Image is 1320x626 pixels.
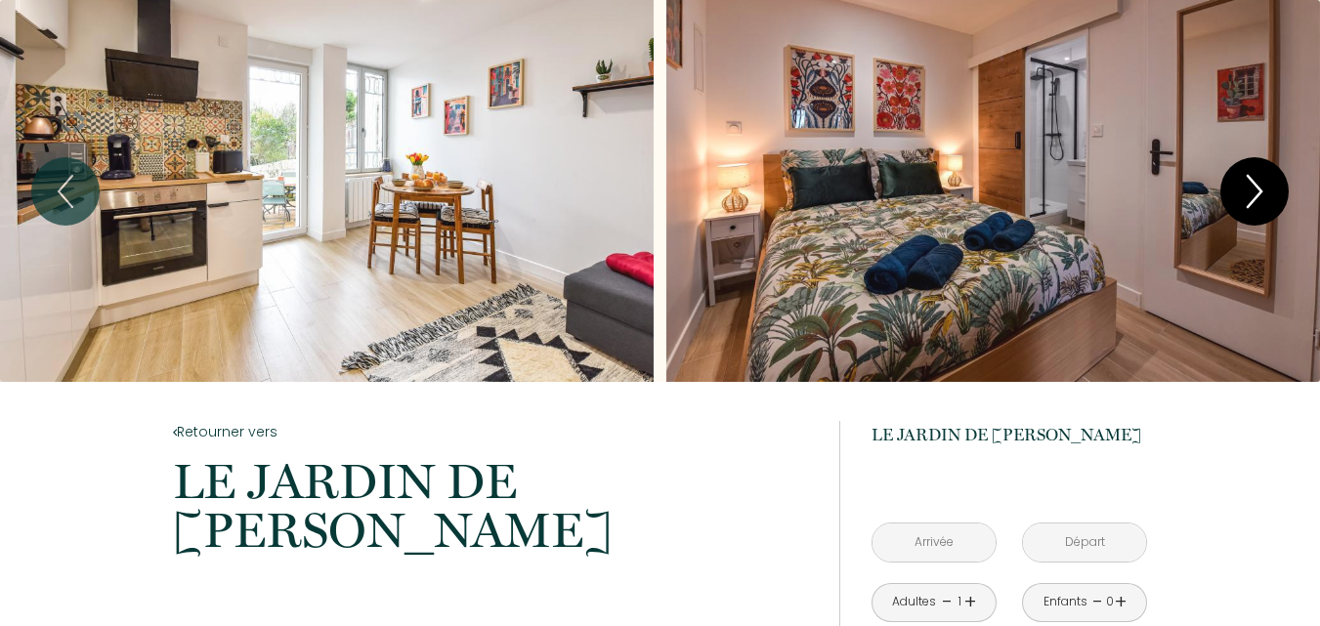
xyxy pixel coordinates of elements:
[1220,157,1289,226] button: Next
[1105,593,1115,611] div: 0
[1092,587,1103,617] a: -
[942,587,953,617] a: -
[173,457,814,555] p: LE JARDIN DE [PERSON_NAME]
[31,157,100,226] button: Previous
[1023,523,1146,562] input: Départ
[872,421,1147,448] p: LE JARDIN DE [PERSON_NAME]
[1043,593,1087,611] div: Enfants
[964,587,976,617] a: +
[892,593,936,611] div: Adultes
[173,421,814,442] a: Retourner vers
[873,523,996,562] input: Arrivée
[1115,587,1127,617] a: +
[955,593,964,611] div: 1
